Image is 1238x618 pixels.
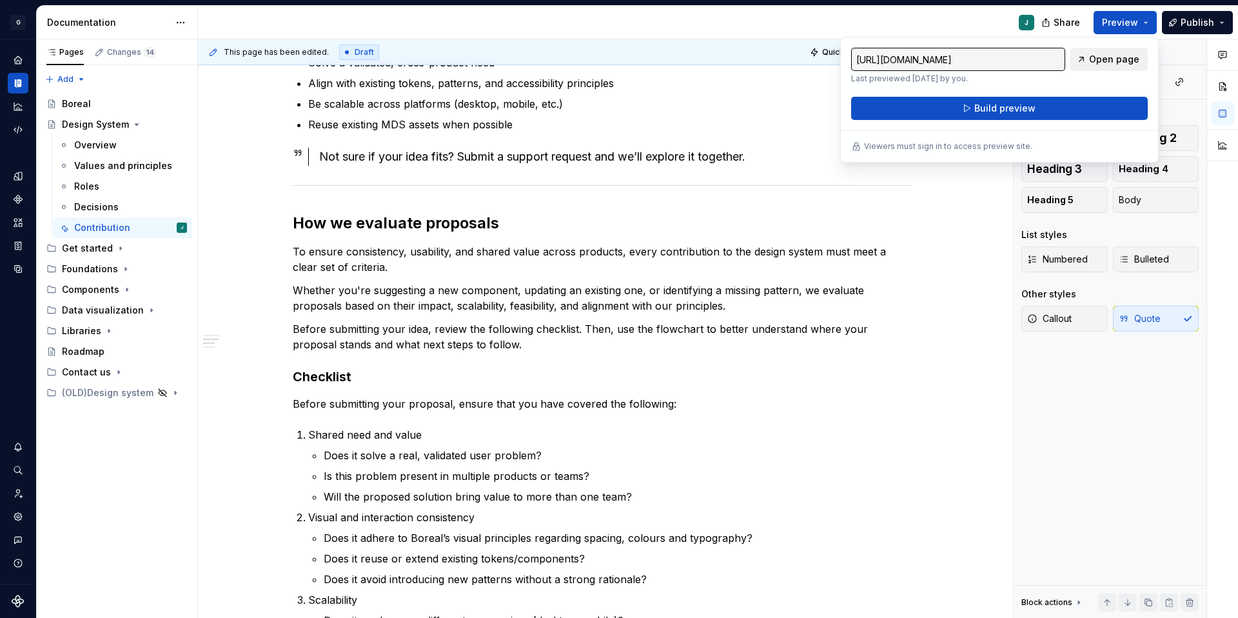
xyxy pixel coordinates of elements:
div: J [1025,17,1028,28]
span: Add [57,74,74,85]
a: Boreal [41,94,192,114]
div: Documentation [47,16,169,29]
span: Build preview [974,102,1036,115]
button: Add [41,70,90,88]
span: Quick preview [822,47,878,57]
div: Design System [62,118,129,131]
a: Open page [1070,48,1148,71]
p: Does it avoid introducing new patterns without a strong rationale? [324,572,912,587]
div: Overview [74,139,117,152]
button: Callout [1021,306,1108,332]
p: Reuse existing MDS assets when possible [308,117,912,132]
p: Scalability [308,592,912,608]
button: Quick preview [806,43,883,61]
a: Home [8,50,28,70]
div: (OLD)Design system [41,383,192,403]
div: Block actions [1021,593,1084,612]
div: Other styles [1021,288,1076,301]
svg: Supernova Logo [12,595,25,608]
p: Will the proposed solution bring value to more than one team? [324,489,912,504]
div: Roles [74,180,99,193]
div: Get started [41,238,192,259]
p: Be scalable across platforms (desktop, mobile, etc.) [308,96,912,112]
h2: How we evaluate proposals [293,213,912,234]
a: Data sources [8,259,28,279]
div: J [181,221,183,234]
p: Viewers must sign in to access preview site. [864,141,1032,152]
span: Heading 5 [1027,194,1074,206]
div: Get started [62,242,113,255]
div: Pages [46,47,84,57]
span: Numbered [1027,253,1088,266]
p: Visual and interaction consistency [308,510,912,525]
button: Body [1113,187,1199,213]
span: 14 [144,47,156,57]
button: Heading 5 [1021,187,1108,213]
p: Before submitting your proposal, ensure that you have covered the following: [293,396,912,412]
div: G [10,15,26,30]
button: Publish [1162,11,1233,34]
button: Notifications [8,437,28,457]
button: G [3,8,34,36]
div: Components [62,283,119,296]
a: Design tokens [8,166,28,186]
button: Search ⌘K [8,460,28,481]
div: Components [41,279,192,300]
span: Heading 4 [1119,163,1168,175]
a: Design System [41,114,192,135]
span: Callout [1027,312,1072,325]
button: Share [1035,11,1088,34]
button: Build preview [851,97,1148,120]
div: (OLD)Design system [62,386,153,399]
a: Overview [54,135,192,155]
a: Roles [54,176,192,197]
a: Storybook stories [8,235,28,256]
a: Analytics [8,96,28,117]
h3: Checklist [293,368,912,386]
p: Does it adhere to Boreal’s visual principles regarding spacing, colours and typography? [324,530,912,546]
button: Bulleted [1113,246,1199,272]
span: Share [1054,16,1080,29]
div: List styles [1021,228,1067,241]
div: Block actions [1021,597,1072,608]
span: Bulleted [1119,253,1169,266]
div: Libraries [62,324,101,337]
p: Is this problem present in multiple products or teams? [324,468,912,484]
a: Code automation [8,119,28,140]
div: Data visualization [62,304,144,317]
a: Settings [8,506,28,527]
button: Contact support [8,530,28,550]
p: Does it solve a real, validated user problem? [324,448,912,463]
div: Components [8,189,28,210]
a: Values and principles [54,155,192,176]
p: To ensure consistency, usability, and shared value across products, every contribution to the des... [293,244,912,275]
a: Invite team [8,483,28,504]
p: Does it reuse or extend existing tokens/components? [324,551,912,566]
p: Last previewed [DATE] by you. [851,74,1065,84]
span: Open page [1089,53,1139,66]
div: Foundations [62,263,118,275]
a: Decisions [54,197,192,217]
button: Heading 4 [1113,156,1199,182]
div: Values and principles [74,159,172,172]
p: Align with existing tokens, patterns, and accessibility principles [308,75,912,91]
span: Heading 3 [1027,163,1082,175]
button: Heading 3 [1021,156,1108,182]
div: Libraries [41,321,192,341]
div: Decisions [74,201,119,214]
p: Shared need and value [308,427,912,443]
span: Preview [1102,16,1138,29]
div: Changes [107,47,156,57]
a: ContributionJ [54,217,192,238]
div: Data visualization [41,300,192,321]
span: This page has been edited. [224,47,329,57]
div: Page tree [41,94,192,403]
